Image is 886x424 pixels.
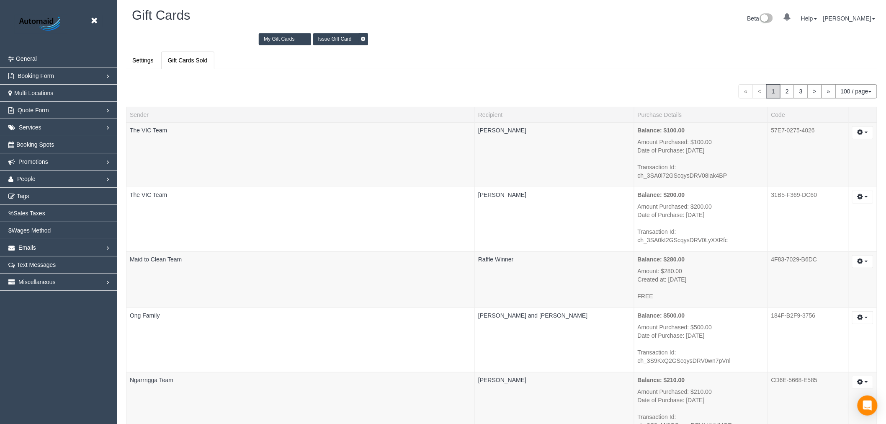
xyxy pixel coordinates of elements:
b: Balance: $280.00 [638,256,685,263]
span: Booking Spots [16,141,54,148]
img: Automaid Logo [15,15,67,34]
td: Code [768,251,848,308]
span: « [739,84,753,98]
td: Sender [126,187,475,251]
td: Recipient [475,251,634,308]
td: Recipient [475,308,634,372]
b: Balance: $100.00 [638,127,685,134]
div: Amount: $280.00 Created at: [DATE] FREE [638,267,764,300]
th: Sender [126,107,475,122]
td: Purchase Details [634,308,768,372]
a: Settings [126,52,160,69]
a: Beta [747,15,773,22]
div: Amount Purchased: $200.00 Date of Purchase: [DATE] Transaction Id: ch_3SA0kI2GScqysDRV0LyXXRfc [638,202,764,244]
td: Recipient [475,187,634,251]
div: Amount Purchased: $500.00 Date of Purchase: [DATE] Transaction Id: ch_3S9KxQ2GScqysDRV0wn7pVnl [638,323,764,365]
span: Text Messages [17,261,56,268]
a: > [808,84,822,98]
th: Purchase Details [634,107,768,122]
button: 100 / page [835,84,877,98]
img: New interface [759,13,773,24]
a: [PERSON_NAME] [478,191,526,198]
span: Emails [18,244,36,251]
td: Purchase Details [634,187,768,251]
a: Gift Cards Sold [161,52,214,69]
span: Miscellaneous [18,279,56,285]
a: Maid to Clean Team [130,256,182,263]
td: Purchase Details [634,251,768,308]
td: Sender [126,308,475,372]
td: Sender [126,251,475,308]
span: Services [19,124,41,131]
a: [PERSON_NAME] [478,377,526,383]
nav: Pagination navigation [739,84,877,98]
a: Raffle Winner [478,256,514,263]
b: Balance: $200.00 [638,191,685,198]
a: » [822,84,836,98]
a: The VIC Team [130,127,167,134]
span: Tags [17,193,29,199]
div: Open Intercom Messenger [858,396,878,416]
a: Help [801,15,817,22]
a: Issue Gift Card [313,33,368,45]
span: Quote Form [18,107,49,114]
a: Ong Family [130,312,160,319]
a: 2 [780,84,794,98]
th: Recipient [475,107,634,122]
a: [PERSON_NAME] [478,127,526,134]
span: Multi Locations [14,90,53,96]
b: Balance: $500.00 [638,312,685,319]
span: Promotions [18,158,48,165]
td: Sender [126,122,475,187]
td: Recipient [475,122,634,187]
a: 3 [794,84,808,98]
a: [PERSON_NAME] [823,15,876,22]
span: < [752,84,767,98]
div: Amount Purchased: $100.00 Date of Purchase: [DATE] Transaction Id: ch_3SA0l72GScqysDRV08iak4BP [638,138,764,180]
span: General [16,55,37,62]
span: Wages Method [12,227,51,234]
td: Code [768,122,848,187]
a: [PERSON_NAME] and [PERSON_NAME] [478,312,587,319]
a: The VIC Team [130,191,167,198]
td: Purchase Details [634,122,768,187]
td: Code [768,308,848,372]
b: Balance: $210.00 [638,377,685,383]
span: Booking Form [18,72,54,79]
td: Code [768,187,848,251]
a: My Gift Cards [259,33,311,45]
h1: Gift Cards [132,8,191,23]
span: People [17,176,36,182]
a: Ngarrngga Team [130,377,173,383]
th: Code [768,107,848,122]
span: Sales Taxes [13,210,45,217]
span: 1 [766,84,780,98]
